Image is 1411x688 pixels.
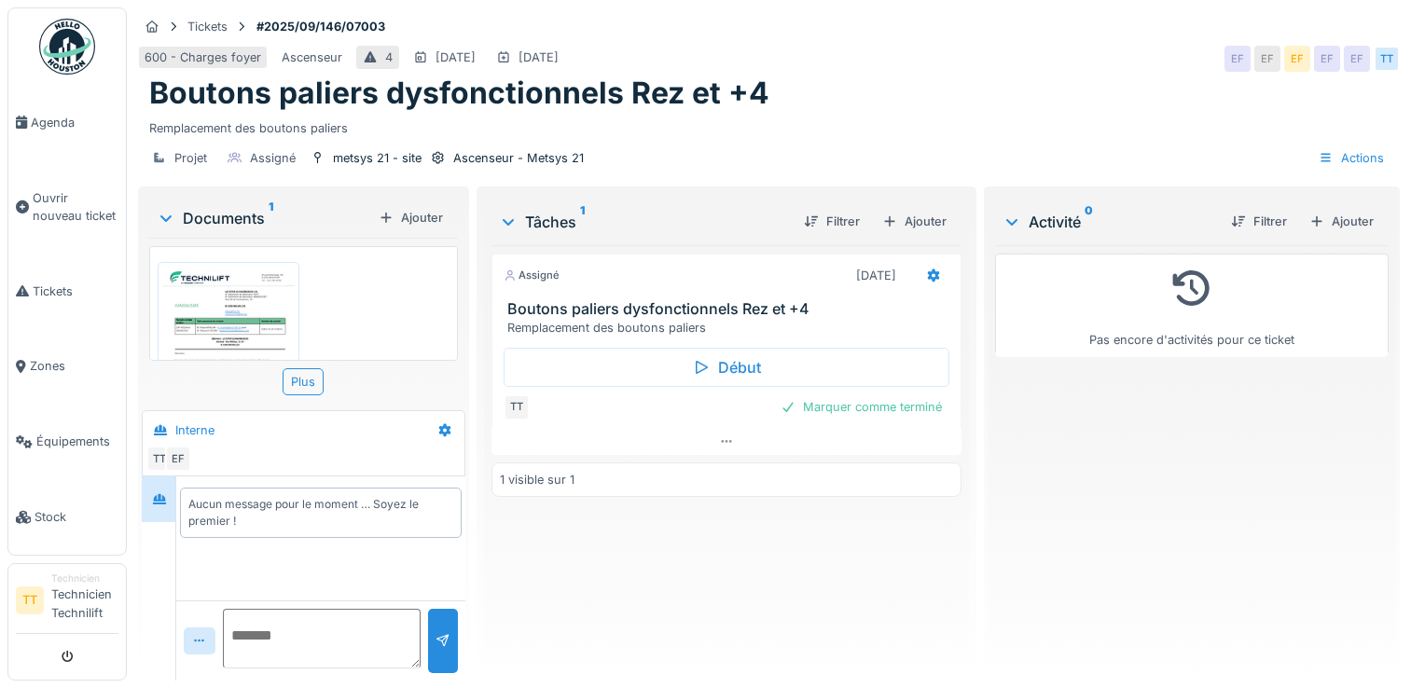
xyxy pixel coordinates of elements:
span: Agenda [31,114,118,131]
img: Badge_color-CXgf-gQk.svg [39,19,95,75]
a: Zones [8,329,126,405]
h3: Boutons paliers dysfonctionnels Rez et +4 [507,300,953,318]
sup: 1 [269,207,273,229]
span: Tickets [33,282,118,300]
div: Assigné [250,149,296,167]
div: metsys 21 - site [333,149,422,167]
div: Marquer comme terminé [773,394,949,420]
img: 2u7a2webqd8fabtbxvddx4t1qzgj [162,267,295,454]
div: Ascenseur [282,48,342,66]
div: Plus [283,368,324,395]
div: Ajouter [875,209,954,234]
strong: #2025/09/146/07003 [249,18,393,35]
a: Agenda [8,85,126,160]
div: Remplacement des boutons paliers [507,319,953,337]
div: Remplacement des boutons paliers [149,112,1389,137]
div: TT [504,394,530,420]
div: Tâches [499,211,789,233]
sup: 0 [1085,211,1093,233]
span: Stock [35,508,118,526]
div: [DATE] [856,267,896,284]
div: EF [1224,46,1251,72]
div: Filtrer [1224,209,1294,234]
div: Technicien [51,571,118,585]
div: 1 visible sur 1 [500,471,574,488]
div: Ajouter [1302,209,1381,234]
div: 4 [385,48,393,66]
span: Ouvrir nouveau ticket [33,189,118,225]
div: Filtrer [796,209,867,234]
div: EF [1314,46,1340,72]
div: Assigné [504,268,560,283]
div: Ascenseur - Metsys 21 [453,149,584,167]
li: Technicien Technilift [51,571,118,629]
a: Stock [8,479,126,555]
span: Équipements [36,433,118,450]
h1: Boutons paliers dysfonctionnels Rez et +4 [149,76,769,111]
div: EF [165,446,191,472]
div: Interne [175,421,214,439]
div: Ajouter [371,205,450,230]
div: EF [1254,46,1280,72]
li: TT [16,586,44,614]
div: Aucun message pour le moment … Soyez le premier ! [188,496,453,530]
div: Pas encore d'activités pour ce ticket [1007,262,1376,349]
a: Ouvrir nouveau ticket [8,160,126,254]
div: [DATE] [519,48,559,66]
a: TT TechnicienTechnicien Technilift [16,571,118,634]
div: TT [146,446,173,472]
sup: 1 [580,211,585,233]
a: Équipements [8,404,126,479]
div: 600 - Charges foyer [145,48,261,66]
div: EF [1344,46,1370,72]
div: Projet [174,149,207,167]
div: Tickets [187,18,228,35]
span: Zones [30,357,118,375]
a: Tickets [8,254,126,329]
div: Actions [1310,144,1392,172]
div: Début [504,348,949,387]
div: Activité [1003,211,1216,233]
div: Documents [157,207,371,229]
div: EF [1284,46,1310,72]
div: TT [1374,46,1400,72]
div: [DATE] [436,48,476,66]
